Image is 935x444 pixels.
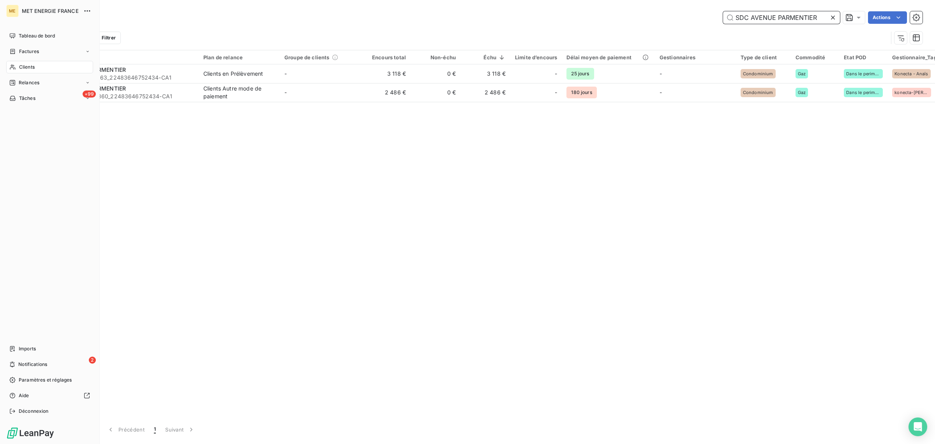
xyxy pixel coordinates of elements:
span: - [284,70,287,77]
span: - [555,70,557,78]
td: 2 486 € [460,83,510,102]
span: konecta-[PERSON_NAME] [894,90,929,95]
td: 0 € [411,64,460,83]
span: Gaz [798,71,806,76]
div: Encours total [365,54,406,60]
td: 2 486 € [361,83,411,102]
span: Paramètres et réglages [19,377,72,384]
div: Clients en Prélèvement [203,70,263,78]
div: Délai moyen de paiement [566,54,650,60]
button: 1 [149,421,161,438]
span: Dans le perimetre [846,71,880,76]
span: Konecta - Anaïs [894,71,928,76]
span: - [555,89,557,96]
td: 0 € [411,83,460,102]
span: Clients [19,64,35,71]
span: - [660,89,662,96]
div: Plan de relance [203,54,275,60]
button: Filtrer [85,32,121,44]
span: - [284,89,287,96]
span: Relances [19,79,39,86]
div: Open Intercom Messenger [909,417,927,436]
span: Déconnexion [19,408,49,415]
span: Aide [19,392,29,399]
span: +99 [83,91,96,98]
span: Tâches [19,95,35,102]
button: Actions [868,11,907,24]
span: Tableau de bord [19,32,55,39]
span: Condominium [743,71,773,76]
div: Clients Autre mode de paiement [203,85,275,100]
span: Condominium [743,90,773,95]
span: MET ENERGIE FRANCE [22,8,79,14]
div: Gestionnaires [660,54,731,60]
span: 2 [89,357,96,364]
span: METFRA000006360_22483646752434-CA1 [54,92,194,100]
div: Non-échu [415,54,456,60]
span: Imports [19,345,36,352]
div: Limite d’encours [515,54,557,60]
a: Aide [6,389,93,402]
div: Commodité [796,54,834,60]
div: Etat POD [844,54,883,60]
button: Précédent [102,421,149,438]
span: Groupe de clients [284,54,330,60]
span: METFRA000019063_22483646752434-CA1 [54,74,194,82]
span: 180 jours [566,87,596,98]
span: 25 jours [566,68,594,80]
span: Factures [19,48,39,55]
span: Dans le perimetre [846,90,880,95]
button: Suivant [161,421,200,438]
div: Type de client [741,54,786,60]
div: ME [6,5,19,17]
span: Gaz [798,90,806,95]
input: Rechercher [723,11,840,24]
span: 1 [154,426,156,433]
td: 3 118 € [361,64,411,83]
div: Échu [465,54,506,60]
span: - [660,70,662,77]
img: Logo LeanPay [6,427,55,439]
span: Notifications [18,361,47,368]
td: 3 118 € [460,64,510,83]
